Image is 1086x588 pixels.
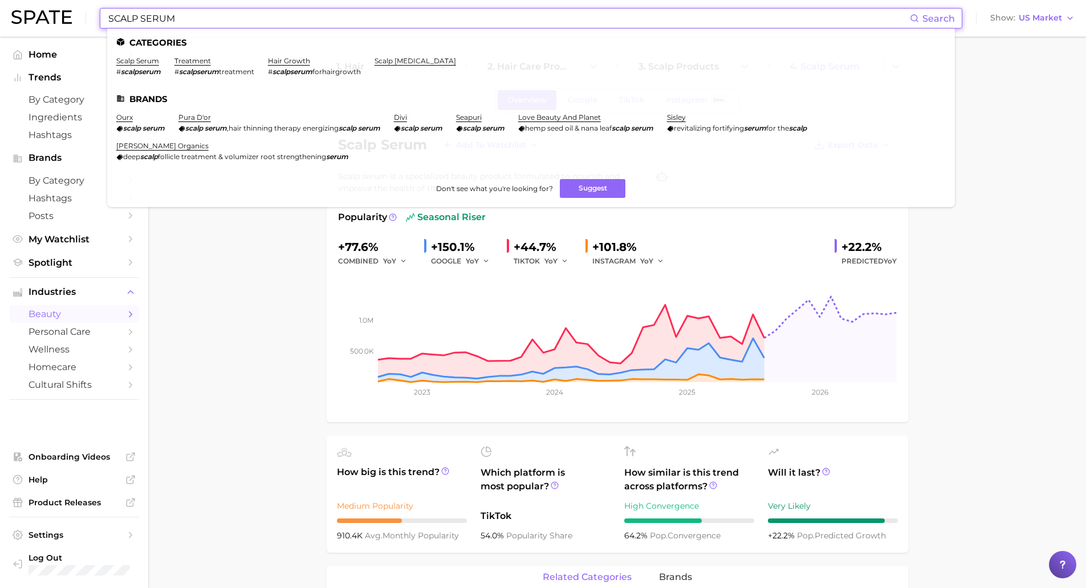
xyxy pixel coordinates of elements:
button: ShowUS Market [987,11,1077,26]
span: TikTok [481,509,611,523]
span: related categories [543,572,632,582]
a: personal care [9,323,139,340]
span: Trends [29,72,120,83]
span: Predicted [841,254,897,268]
span: personal care [29,326,120,337]
span: popularity share [506,530,572,541]
span: revitalizing fortifying [674,124,744,132]
a: Log out. Currently logged in with e-mail anna.katsnelson@mane.com. [9,549,139,579]
span: follicle treatment & volumizer root strengthening [158,152,326,161]
a: wellness [9,340,139,358]
button: YoY [466,254,490,268]
em: scalpserum [179,67,219,76]
a: hair growth [268,56,310,65]
li: Categories [116,38,946,47]
span: 910.4k [337,530,365,541]
div: TIKTOK [514,254,576,268]
span: How big is this trend? [337,465,467,493]
span: Hashtags [29,193,120,204]
a: Onboarding Videos [9,448,139,465]
a: Home [9,46,139,63]
em: scalp [789,124,807,132]
button: YoY [544,254,569,268]
a: homecare [9,358,139,376]
div: High Convergence [624,499,754,513]
abbr: popularity index [797,530,815,541]
div: INSTAGRAM [592,254,672,268]
div: +150.1% [431,238,498,256]
span: US Market [1019,15,1062,21]
a: ourx [116,113,133,121]
em: serum [326,152,348,161]
em: serum [631,124,653,132]
em: serum [358,124,380,132]
span: Spotlight [29,257,120,268]
span: 54.0% [481,530,506,541]
span: Ingredients [29,112,120,123]
span: 64.2% [624,530,650,541]
a: seapuri [456,113,482,121]
span: hair thinning therapy energizing [229,124,339,132]
em: scalp [463,124,481,132]
em: scalp [339,124,356,132]
em: serum [420,124,442,132]
li: Brands [116,94,946,104]
span: Home [29,49,120,60]
span: hemp seed oil & nana leaf [525,124,612,132]
span: YoY [544,256,558,266]
span: beauty [29,309,120,319]
em: serum [205,124,227,132]
span: YoY [640,256,653,266]
a: by Category [9,172,139,189]
em: serum [143,124,165,132]
em: serum [482,124,505,132]
em: scalp [140,152,158,161]
a: scalp serum [116,56,159,65]
a: divi [394,113,407,121]
span: by Category [29,175,120,186]
tspan: 2024 [546,388,563,396]
button: YoY [383,254,408,268]
a: beauty [9,305,139,323]
span: monthly popularity [365,530,459,541]
div: 6 / 10 [624,518,754,523]
a: Posts [9,207,139,225]
span: Hashtags [29,129,120,140]
input: Search here for a brand, industry, or ingredient [107,9,910,28]
a: sisley [667,113,686,121]
a: Help [9,471,139,488]
span: by Category [29,94,120,105]
tspan: 2023 [414,388,430,396]
div: +77.6% [338,238,415,256]
img: SPATE [11,10,72,24]
span: convergence [650,530,721,541]
span: predicted growth [797,530,886,541]
em: scalp [123,124,141,132]
div: +22.2% [841,238,897,256]
span: YoY [383,256,396,266]
a: Hashtags [9,126,139,144]
div: 5 / 10 [337,518,467,523]
em: scalpserum [121,67,161,76]
em: scalp [612,124,629,132]
a: treatment [174,56,211,65]
abbr: popularity index [650,530,668,541]
span: deep [123,152,140,161]
span: Don't see what you're looking for? [436,184,553,193]
span: forhairgrowth [312,67,361,76]
button: Suggest [560,179,625,198]
span: Onboarding Videos [29,452,120,462]
span: cultural shifts [29,379,120,390]
span: Which platform is most popular? [481,466,611,504]
span: YoY [466,256,479,266]
em: scalpserum [272,67,312,76]
a: love beauty and planet [518,113,601,121]
div: Very Likely [768,499,898,513]
a: pura d'or [178,113,211,121]
abbr: average [365,530,383,541]
button: Trends [9,69,139,86]
div: 9 / 10 [768,518,898,523]
a: Hashtags [9,189,139,207]
span: YoY [884,257,897,265]
em: serum [744,124,766,132]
